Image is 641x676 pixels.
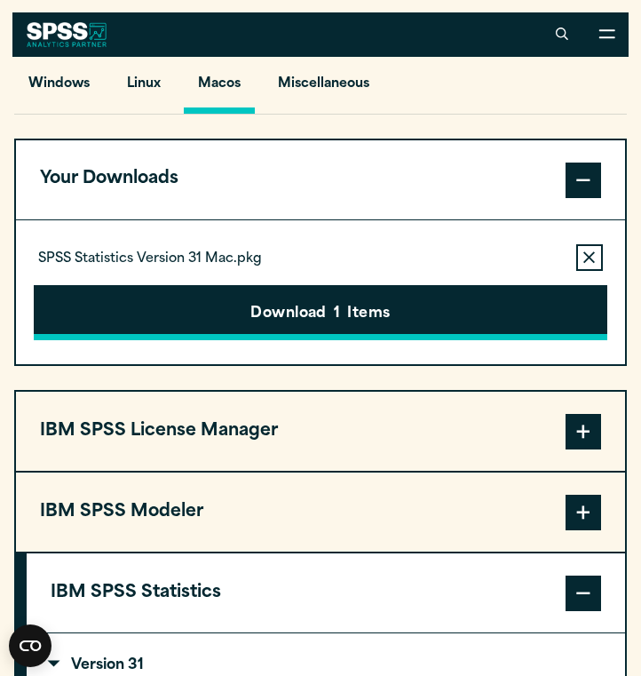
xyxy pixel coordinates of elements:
button: Open CMP widget [9,624,51,667]
button: IBM SPSS License Manager [16,392,625,471]
button: IBM SPSS Statistics [27,553,625,632]
div: Your Downloads [16,219,625,364]
button: Macos [184,63,255,114]
button: IBM SPSS Modeler [16,473,625,552]
img: SPSS White Logo [27,22,107,47]
p: Version 31 [51,658,144,672]
button: Your Downloads [16,140,625,219]
button: Linux [113,63,175,114]
button: Windows [14,63,104,114]
span: 1 [334,303,340,326]
p: SPSS Statistics Version 31 Mac.pkg [38,251,262,268]
button: Miscellaneous [264,63,384,114]
button: Download1Items [34,285,607,340]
